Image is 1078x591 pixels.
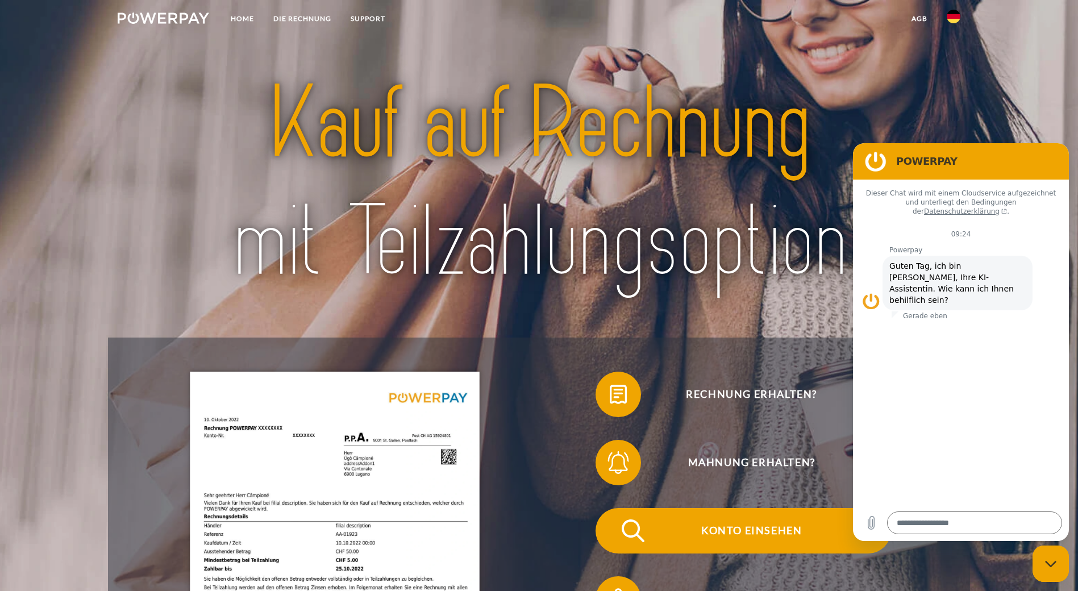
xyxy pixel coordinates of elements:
[853,143,1069,541] iframe: Messaging-Fenster
[604,448,632,477] img: qb_bell.svg
[159,59,919,307] img: title-powerpay_de.svg
[264,9,341,29] a: DIE RECHNUNG
[604,380,632,409] img: qb_bill.svg
[596,508,891,553] button: Konto einsehen
[612,372,890,417] span: Rechnung erhalten?
[341,9,395,29] a: SUPPORT
[612,508,890,553] span: Konto einsehen
[619,517,647,545] img: qb_search.svg
[612,440,890,485] span: Mahnung erhalten?
[596,372,891,417] button: Rechnung erhalten?
[596,440,891,485] button: Mahnung erhalten?
[947,10,960,23] img: de
[902,9,937,29] a: agb
[118,13,209,24] img: logo-powerpay-white.svg
[1033,546,1069,582] iframe: Schaltfläche zum Öffnen des Messaging-Fensters; Konversation läuft
[221,9,264,29] a: Home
